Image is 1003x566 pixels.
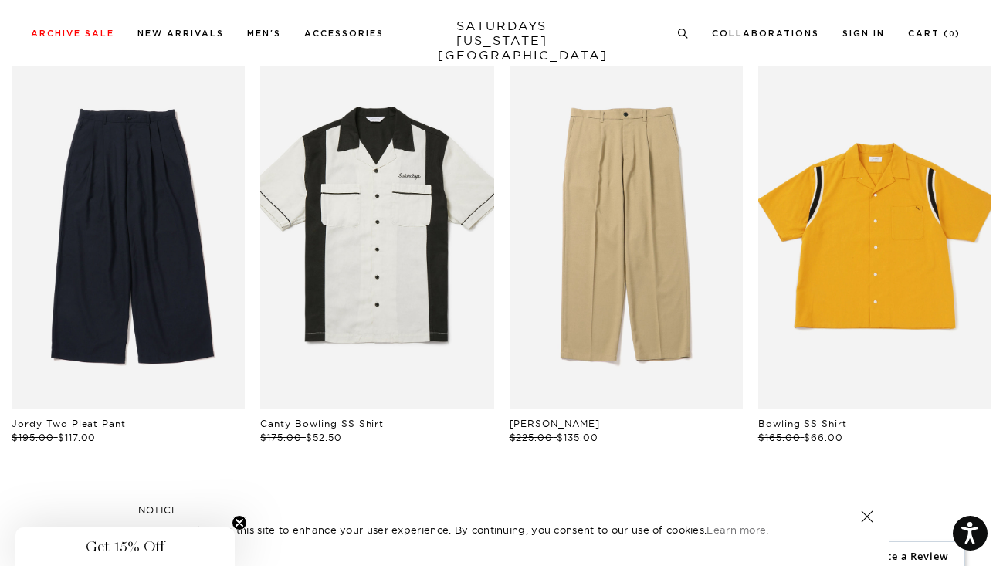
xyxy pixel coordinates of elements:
[260,418,384,429] a: Canty Bowling SS Shirt
[31,29,114,38] a: Archive Sale
[712,29,819,38] a: Collaborations
[138,522,811,537] p: We use cookies on this site to enhance your user experience. By continuing, you consent to our us...
[758,59,991,409] div: files/resized02_1.jpg
[949,31,955,38] small: 0
[15,527,235,566] div: Get 15% OffClose teaser
[557,432,598,443] span: $135.00
[86,537,164,556] span: Get 15% Off
[306,432,342,443] span: $52.50
[58,432,97,443] span: $117.00
[304,29,384,38] a: Accessories
[758,418,847,429] a: Bowling SS Shirt
[804,432,843,443] span: $66.00
[842,29,885,38] a: Sign In
[138,503,866,517] h5: NOTICE
[247,29,281,38] a: Men's
[260,432,302,443] span: $175.00
[510,418,600,429] a: [PERSON_NAME]
[438,19,565,63] a: SATURDAYS[US_STATE][GEOGRAPHIC_DATA]
[758,432,801,443] span: $165.00
[908,29,961,38] a: Cart (0)
[232,515,247,530] button: Close teaser
[12,418,126,429] a: Jordy Two Pleat Pant
[510,432,554,443] span: $225.00
[707,524,766,536] a: Learn more
[137,29,224,38] a: New Arrivals
[12,432,54,443] span: $195.00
